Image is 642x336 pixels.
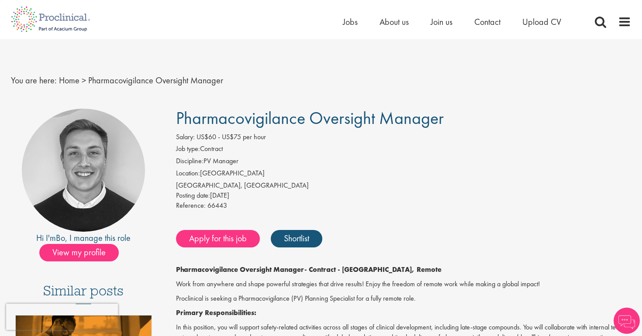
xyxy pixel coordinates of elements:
[197,132,266,141] span: US$60 - US$75 per hour
[176,107,444,129] span: Pharmacovigilance Oversight Manager
[176,265,304,274] strong: Pharmacovigilance Oversight Manager
[614,308,640,334] img: Chatbot
[207,201,227,210] span: 66443
[304,265,442,274] strong: - Contract - [GEOGRAPHIC_DATA], Remote
[271,230,322,247] a: Shortlist
[22,109,145,232] img: imeage of recruiter Bo Forsen
[11,75,57,86] span: You are here:
[39,246,128,257] a: View my profile
[82,75,86,86] span: >
[176,144,632,156] li: Contract
[88,75,223,86] span: Pharmacovigilance Oversight Manager
[11,232,156,244] div: Hi I'm , I manage this role
[176,132,195,142] label: Salary:
[176,156,204,166] label: Discipline:
[39,244,119,261] span: View my profile
[176,191,210,200] span: Posting date:
[176,279,632,289] p: Work from anywhere and shape powerful strategies that drive results! Enjoy the freedom of remote ...
[431,16,452,27] a: Join us
[522,16,561,27] a: Upload CV
[176,168,200,178] label: Location:
[59,75,79,86] a: breadcrumb link
[176,201,206,211] label: Reference:
[176,191,632,201] div: [DATE]
[176,144,200,154] label: Job type:
[176,294,632,304] p: Proclinical is seeking a Pharmacovigilance (PV) Planning Specialist for a fully remote role.
[176,308,256,317] strong: Primary Responsibilities:
[56,232,65,243] a: Bo
[176,168,632,181] li: [GEOGRAPHIC_DATA]
[474,16,500,27] a: Contact
[176,156,632,168] li: PV Manager
[6,304,118,330] iframe: reCAPTCHA
[176,230,260,247] a: Apply for this job
[43,283,124,304] h3: Similar posts
[176,181,632,191] div: [GEOGRAPHIC_DATA], [GEOGRAPHIC_DATA]
[343,16,358,27] a: Jobs
[380,16,409,27] a: About us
